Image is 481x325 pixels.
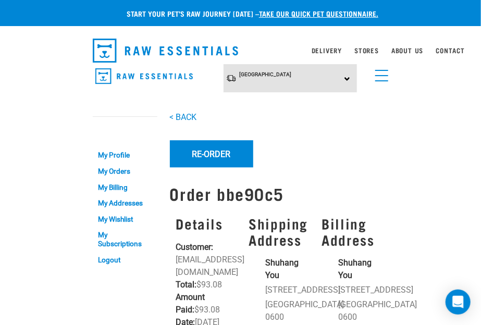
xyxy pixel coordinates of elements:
[249,215,309,247] h3: Shipping Address
[170,112,197,122] a: < BACK
[446,290,471,315] div: Open Intercom Messenger
[93,39,239,63] img: Raw Essentials Logo
[93,211,157,227] a: My Wishlist
[93,179,157,196] a: My Billing
[176,242,214,252] strong: Customer:
[93,127,143,131] a: My Account
[93,195,157,211] a: My Addresses
[93,163,157,179] a: My Orders
[354,49,379,52] a: Stores
[338,284,382,296] li: [STREET_ADDRESS]
[176,292,205,315] strong: Amount Paid:
[312,49,342,52] a: Delivery
[93,227,157,252] a: My Subscriptions
[265,298,309,323] li: [GEOGRAPHIC_DATA] 0600
[239,71,291,77] span: [GEOGRAPHIC_DATA]
[93,252,157,268] a: Logout
[338,258,372,280] strong: Shuhang You
[176,215,237,232] h3: Details
[170,140,253,167] button: Re-Order
[338,298,382,323] li: [GEOGRAPHIC_DATA] 0600
[226,74,237,82] img: van-moving.png
[436,49,465,52] a: Contact
[265,284,309,296] li: [STREET_ADDRESS]
[93,148,157,164] a: My Profile
[322,215,382,247] h3: Billing Address
[176,280,197,290] strong: Total:
[265,258,299,280] strong: Shuhang You
[170,184,389,203] h1: Order bbe90c5
[259,11,378,15] a: take our quick pet questionnaire.
[95,68,193,85] img: Raw Essentials Logo
[391,49,423,52] a: About Us
[84,34,397,67] nav: dropdown navigation
[370,64,389,82] a: menu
